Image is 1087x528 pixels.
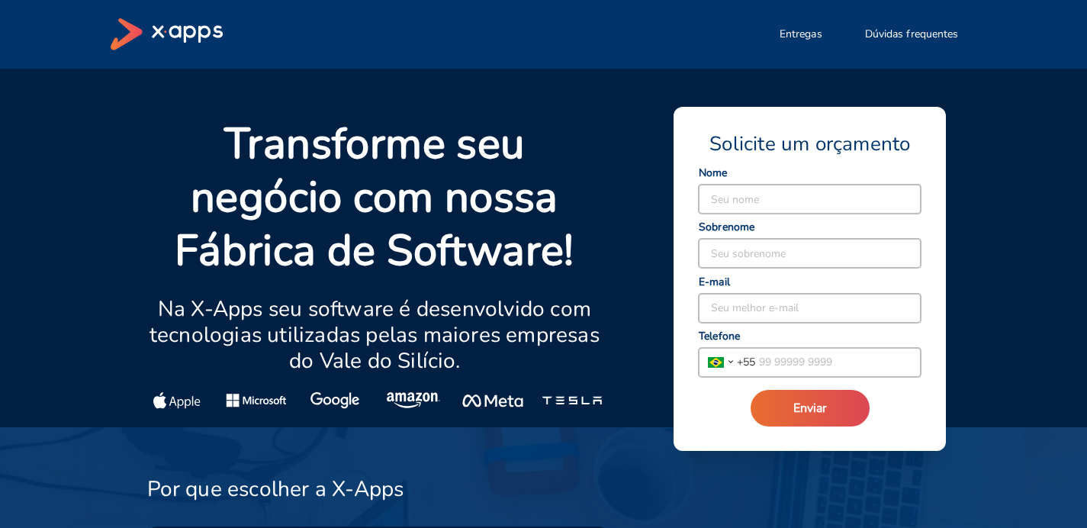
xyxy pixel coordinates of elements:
span: Dúvidas frequentes [865,27,959,42]
p: Na X-Apps seu software é desenvolvido com tecnologias utilizadas pelas maiores empresas do Vale d... [147,296,603,374]
img: Microsoft [226,392,286,409]
button: Dúvidas frequentes [847,19,977,50]
input: Seu sobrenome [699,239,921,268]
span: Enviar [793,400,827,417]
button: Entregas [761,19,841,50]
img: Tesla [542,392,602,409]
img: Amazon [387,392,442,409]
span: + 55 [737,354,755,370]
img: Meta [462,392,523,409]
span: Entregas [780,27,822,42]
span: Solicite um orçamento [709,131,910,157]
h3: Por que escolher a X-Apps [147,476,404,502]
img: Google [310,392,360,409]
p: Transforme seu negócio com nossa Fábrica de Software! [147,118,603,278]
input: Seu melhor e-mail [699,294,921,323]
img: Apple [153,392,201,409]
button: Enviar [751,390,870,427]
input: 99 99999 9999 [755,348,921,377]
input: Seu nome [699,185,921,214]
